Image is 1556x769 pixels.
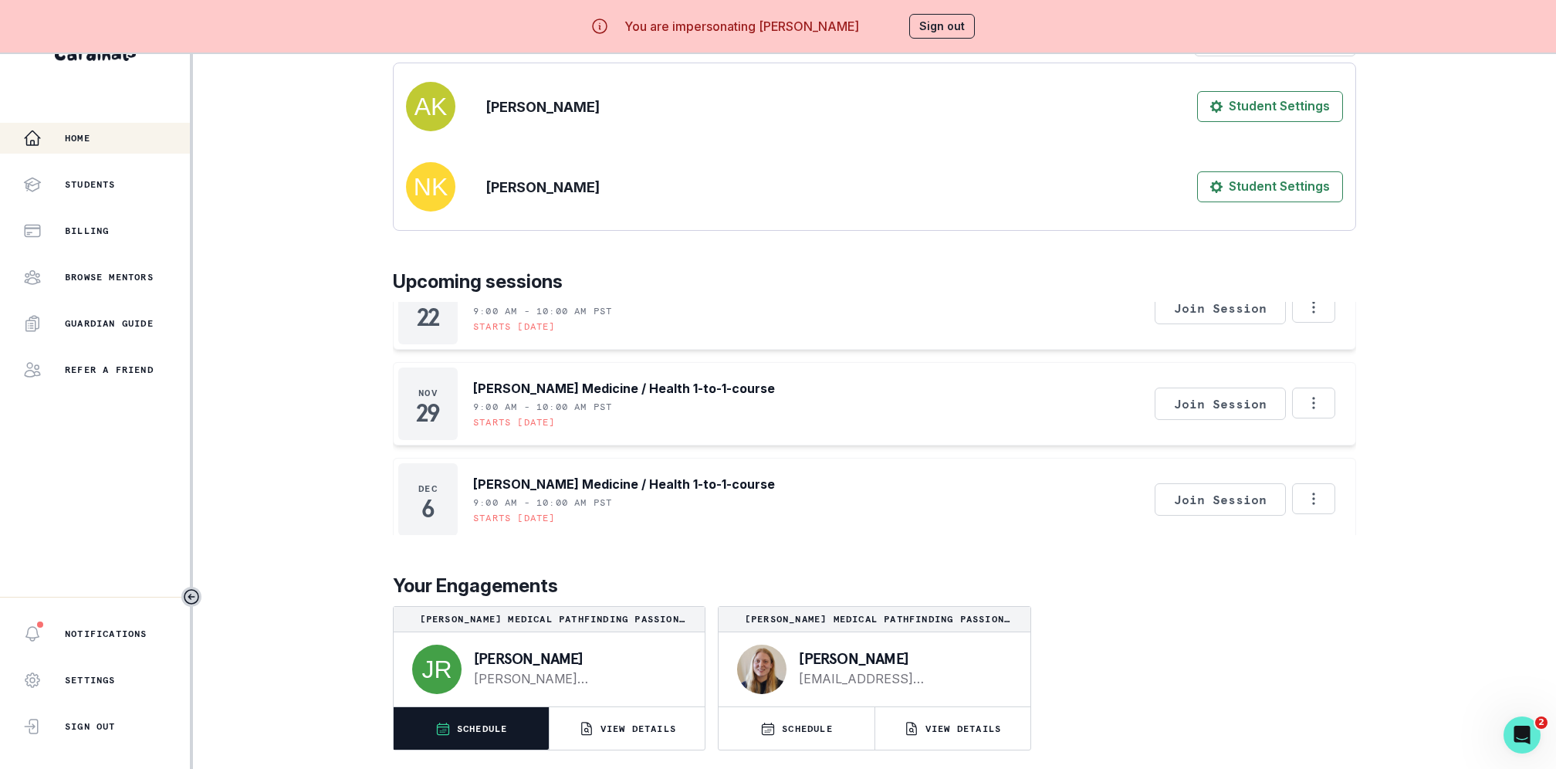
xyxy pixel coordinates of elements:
a: [EMAIL_ADDRESS][DOMAIN_NAME][PERSON_NAME] [799,669,1005,688]
p: Starts [DATE] [473,416,556,429]
p: 9:00 AM - 10:00 AM PST [473,496,612,509]
button: Join Session [1155,388,1286,420]
p: Sign Out [65,720,116,733]
p: Nov [418,387,438,399]
p: Starts [DATE] [473,320,556,333]
button: Student Settings [1197,171,1343,202]
img: svg [412,645,462,694]
button: SCHEDULE [719,707,874,750]
p: VIEW DETAILS [925,723,1001,735]
p: SCHEDULE [457,723,508,735]
p: [PERSON_NAME] [486,177,600,198]
p: Refer a friend [65,364,154,376]
p: [PERSON_NAME] Medical Pathfinding Passion Project [400,613,699,625]
p: Billing [65,225,109,237]
p: Students [65,178,116,191]
button: Options [1292,388,1335,418]
img: svg [406,82,455,131]
p: Settings [65,674,116,686]
button: VIEW DETAILS [550,707,705,750]
p: Upcoming sessions [393,268,1356,296]
p: [PERSON_NAME] Medical Pathfinding Passion Project [725,613,1023,625]
a: [PERSON_NAME][EMAIL_ADDRESS][PERSON_NAME][DOMAIN_NAME] [474,669,680,688]
img: svg [406,162,455,212]
p: 29 [416,405,440,421]
button: SCHEDULE [394,707,549,750]
p: Your Engagements [393,572,1356,600]
p: 9:00 AM - 10:00 AM PST [473,401,612,413]
p: VIEW DETAILS [600,723,676,735]
p: SCHEDULE [782,723,833,735]
p: [PERSON_NAME] Medicine / Health 1-to-1-course [473,475,775,493]
p: [PERSON_NAME] [486,97,600,117]
p: Browse Mentors [65,271,154,283]
p: 6 [421,501,435,517]
button: VIEW DETAILS [875,707,1030,750]
p: Starts [DATE] [473,512,556,524]
p: [PERSON_NAME] Medicine / Health 1-to-1-course [473,379,775,398]
p: Dec [418,483,438,495]
button: Options [1292,483,1335,514]
button: Join Session [1155,292,1286,324]
p: 9:00 AM - 10:00 AM PST [473,305,612,317]
p: You are impersonating [PERSON_NAME] [624,17,859,36]
p: 22 [417,310,439,325]
p: Guardian Guide [65,317,154,330]
button: Join Session [1155,483,1286,516]
button: Sign out [909,14,975,39]
button: Toggle sidebar [181,587,201,607]
button: Options [1292,292,1335,323]
span: 2 [1535,716,1548,729]
p: [PERSON_NAME] [799,651,1005,666]
p: Notifications [65,628,147,640]
p: Home [65,132,90,144]
p: [PERSON_NAME] [474,651,680,666]
iframe: Intercom live chat [1504,716,1541,754]
button: Student Settings [1197,91,1343,122]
